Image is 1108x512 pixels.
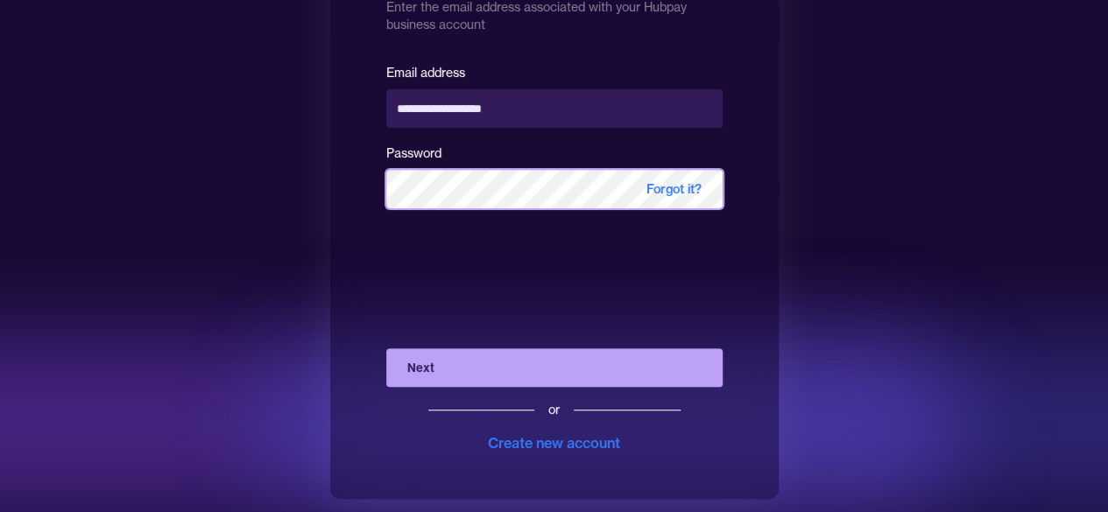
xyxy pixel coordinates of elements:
div: or [548,401,560,418]
span: Forgot it? [625,170,723,208]
div: Create new account [488,432,620,453]
button: Next [386,348,723,387]
label: Email address [386,65,465,81]
label: Password [386,145,441,161]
